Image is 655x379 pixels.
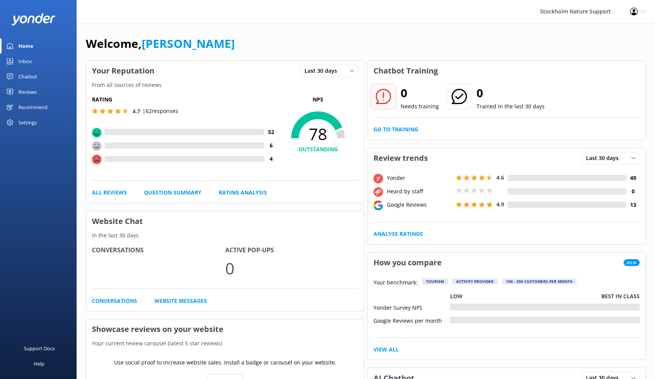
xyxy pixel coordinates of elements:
a: Conversations [92,297,137,305]
div: Inbox [18,54,32,69]
p: From all sources of reviews [86,81,364,89]
h5: Rating [92,95,278,104]
h2: 0 [477,84,545,102]
a: Analyse Ratings [373,230,423,238]
p: Best in class [601,292,640,301]
p: NPS [278,95,358,104]
h4: 13 [626,201,640,209]
h4: Conversations [92,245,225,255]
p: 0 [225,255,359,281]
div: Activity Provider [452,278,498,284]
h4: Active Pop-ups [225,245,359,255]
h4: OUTSTANDING [278,145,358,154]
div: Google Reviews per month [373,317,450,323]
div: Yonder Survey NPS [373,304,450,310]
span: 78 [278,124,358,144]
a: View All [373,345,399,354]
h3: Website Chat [86,211,364,231]
span: 4.9 [496,201,504,208]
div: Home [18,38,33,54]
p: In the last 30 days [86,231,364,240]
div: 100 - 250 customers per month [502,278,576,284]
p: Your benchmark: [373,278,418,288]
div: Google Reviews [385,201,454,209]
p: Trained in the last 30 days [477,102,545,111]
a: Rating Analysis [219,188,267,197]
h3: How you compare [368,253,447,273]
h3: Showcase reviews on your website [86,319,364,339]
h4: 52 [264,128,278,136]
span: Last 30 days [586,154,623,162]
div: Help [34,356,44,371]
h1: Welcome, [86,34,235,53]
div: Reviews [18,84,37,100]
span: Last 30 days [305,67,342,75]
div: Recommend [18,100,47,115]
p: Use social proof to increase website sales. Install a badge or carousel on your website. [114,358,336,367]
p: Low [450,292,463,301]
a: Go to Training [373,125,418,134]
div: Settings [18,115,37,130]
a: Question Summary [144,188,201,197]
p: Your current review carousel (latest 5 star reviews) [86,339,364,348]
a: Website Messages [154,297,207,305]
span: 4.7 [133,108,140,115]
span: 4.6 [496,174,504,181]
h4: 0 [626,187,640,196]
h4: 6 [264,141,278,150]
p: Needs training [401,102,439,111]
div: Yonder [385,174,454,182]
div: Support Docs [24,341,55,356]
h3: Review trends [368,148,434,168]
img: yonder-white-logo.png [11,13,56,26]
h3: Your Reputation [86,61,160,81]
h4: 4 [264,155,278,163]
span: New [624,259,640,266]
h4: 49 [626,174,640,182]
h3: Chatbot Training [368,61,444,81]
a: [PERSON_NAME] [142,36,235,51]
div: Chatbot [18,69,37,84]
h2: 0 [401,84,439,102]
p: | 62 responses [142,107,178,115]
div: Heard by staff [385,187,454,196]
div: Tourism [422,278,448,284]
a: All Reviews [92,188,127,197]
